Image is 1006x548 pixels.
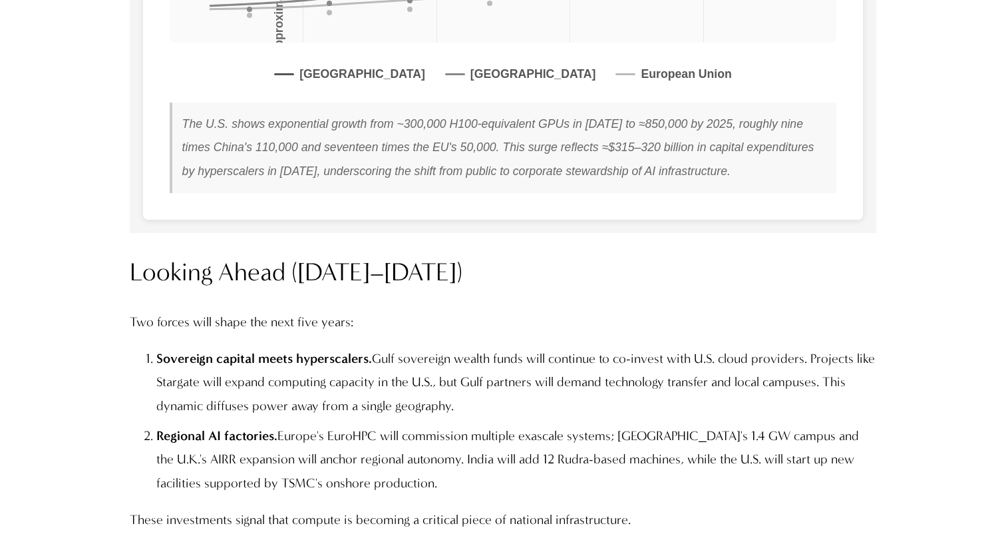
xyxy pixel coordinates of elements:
p: These investments signal that compute is becoming a critical piece of national infrastructure. [130,508,877,531]
div: European Union [641,63,731,86]
div: [GEOGRAPHIC_DATA] [470,63,596,86]
div: [GEOGRAPHIC_DATA] [299,63,425,86]
div: The U.S. shows exponential growth from ~300,000 H100-equivalent GPUs in [DATE] to ≈850,000 by 202... [170,103,837,193]
p: Gulf sovereign wealth funds will continue to co-invest with U.S. cloud providers. Projects like S... [156,347,877,417]
p: Europe's EuroHPC will commission multiple exascale systems; [GEOGRAPHIC_DATA]'s 1.4 GW campus and... [156,424,877,495]
p: Two forces will shape the next five years: [130,310,877,334]
strong: Sovereign capital meets hyperscalers. [156,351,372,366]
strong: Regional AI factories. [156,428,277,443]
h3: Looking Ahead ([DATE]–[DATE]) [130,256,877,289]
